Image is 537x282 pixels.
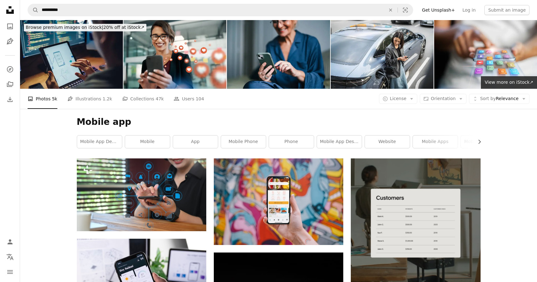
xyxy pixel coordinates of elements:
a: mobile phone [221,136,266,148]
a: Cropped shot businesswoman using smartphone Digital marketing media in virtual screen. [77,192,206,197]
a: mobile app design [317,136,362,148]
a: Illustrations [4,35,16,48]
img: Anonymous Older Woman Holding and Using Mobile Phone in Bed [227,20,330,89]
span: Sort by [480,96,496,101]
form: Find visuals sitewide [28,4,413,16]
button: Submit an image [484,5,529,15]
button: Menu [4,266,16,278]
a: Collections 47k [122,89,164,109]
a: phone [269,136,314,148]
button: License [379,94,418,104]
a: View more on iStock↗ [481,76,537,89]
button: Orientation [420,94,466,104]
span: Browse premium images on iStock | [26,25,103,30]
button: Search Unsplash [28,4,39,16]
a: mobile wallpaper [461,136,506,148]
button: Visual search [398,4,413,16]
img: White man programmer or IT specialist software developer with glasses working late into the night... [20,20,123,89]
img: person holding white iphone 5 c [214,158,343,245]
a: app [173,136,218,148]
span: Relevance [480,96,519,102]
span: View more on iStock ↗ [485,80,533,85]
a: Photos [4,20,16,33]
a: mobile app development [77,136,122,148]
a: Browse premium images on iStock|20% off at iStock↗ [20,20,150,35]
span: 20% off at iStock ↗ [26,25,145,30]
a: Get Unsplash+ [418,5,459,15]
a: Illustrations 1.2k [67,89,112,109]
a: Log in / Sign up [4,236,16,248]
img: Office, love icon or happy woman with a phone for communication, social media texting or online d... [124,20,226,89]
a: Collections [4,78,16,91]
a: person holding white iphone 5 c [214,199,343,204]
button: scroll list to the right [474,136,481,148]
a: Users 104 [174,89,204,109]
span: 1.2k [103,95,112,102]
a: Log in [459,5,479,15]
h1: Mobile app [77,116,481,128]
span: Orientation [431,96,455,101]
img: Hands using mobile payments, Digital marketing, Banking network. Online shopping and icon custome... [434,20,537,89]
span: License [390,96,407,101]
a: website [365,136,410,148]
img: A confident businesswoman sitting in her EV car at the charging station, using a laptop while dis... [331,20,434,89]
span: 47k [156,95,164,102]
button: Sort byRelevance [469,94,529,104]
button: Clear [384,4,397,16]
img: Cropped shot businesswoman using smartphone Digital marketing media in virtual screen. [77,158,206,231]
button: Language [4,251,16,263]
a: mobile apps [413,136,458,148]
a: Explore [4,63,16,76]
a: Download History [4,93,16,106]
span: 104 [196,95,204,102]
a: mobile [125,136,170,148]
